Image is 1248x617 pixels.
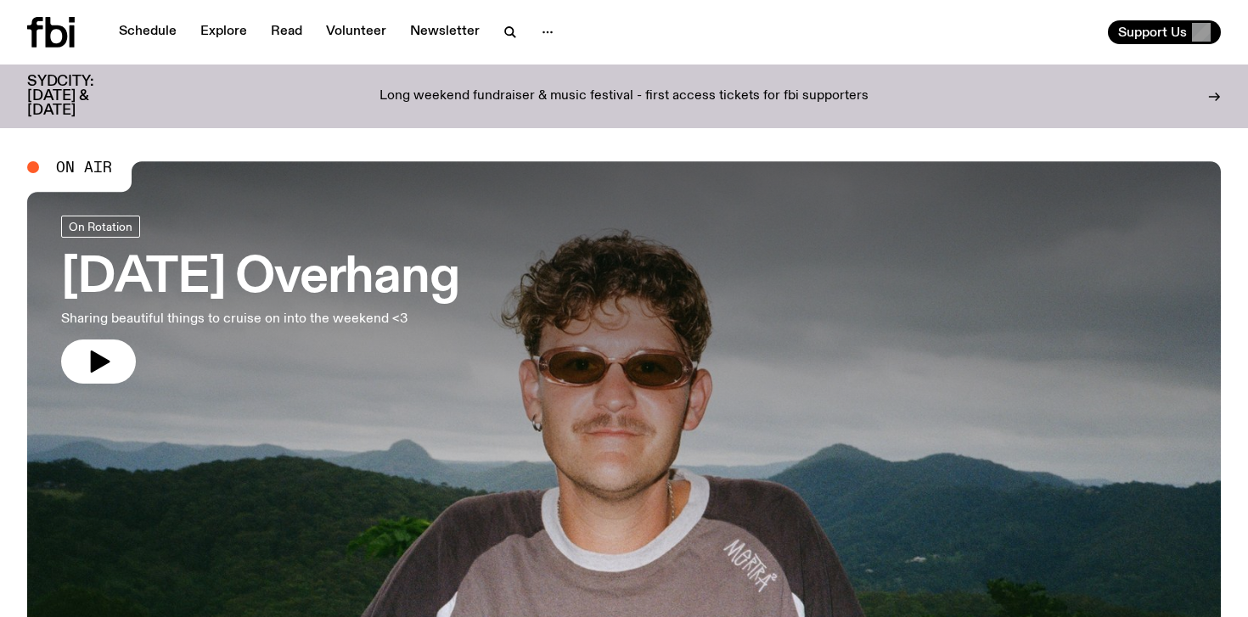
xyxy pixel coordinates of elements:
[61,309,458,329] p: Sharing beautiful things to cruise on into the weekend <3
[261,20,312,44] a: Read
[61,216,140,238] a: On Rotation
[27,75,136,118] h3: SYDCITY: [DATE] & [DATE]
[400,20,490,44] a: Newsletter
[61,255,458,302] h3: [DATE] Overhang
[109,20,187,44] a: Schedule
[56,160,112,175] span: On Air
[379,89,869,104] p: Long weekend fundraiser & music festival - first access tickets for fbi supporters
[1118,25,1187,40] span: Support Us
[61,216,458,384] a: [DATE] OverhangSharing beautiful things to cruise on into the weekend <3
[316,20,396,44] a: Volunteer
[69,220,132,233] span: On Rotation
[190,20,257,44] a: Explore
[1108,20,1221,44] button: Support Us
